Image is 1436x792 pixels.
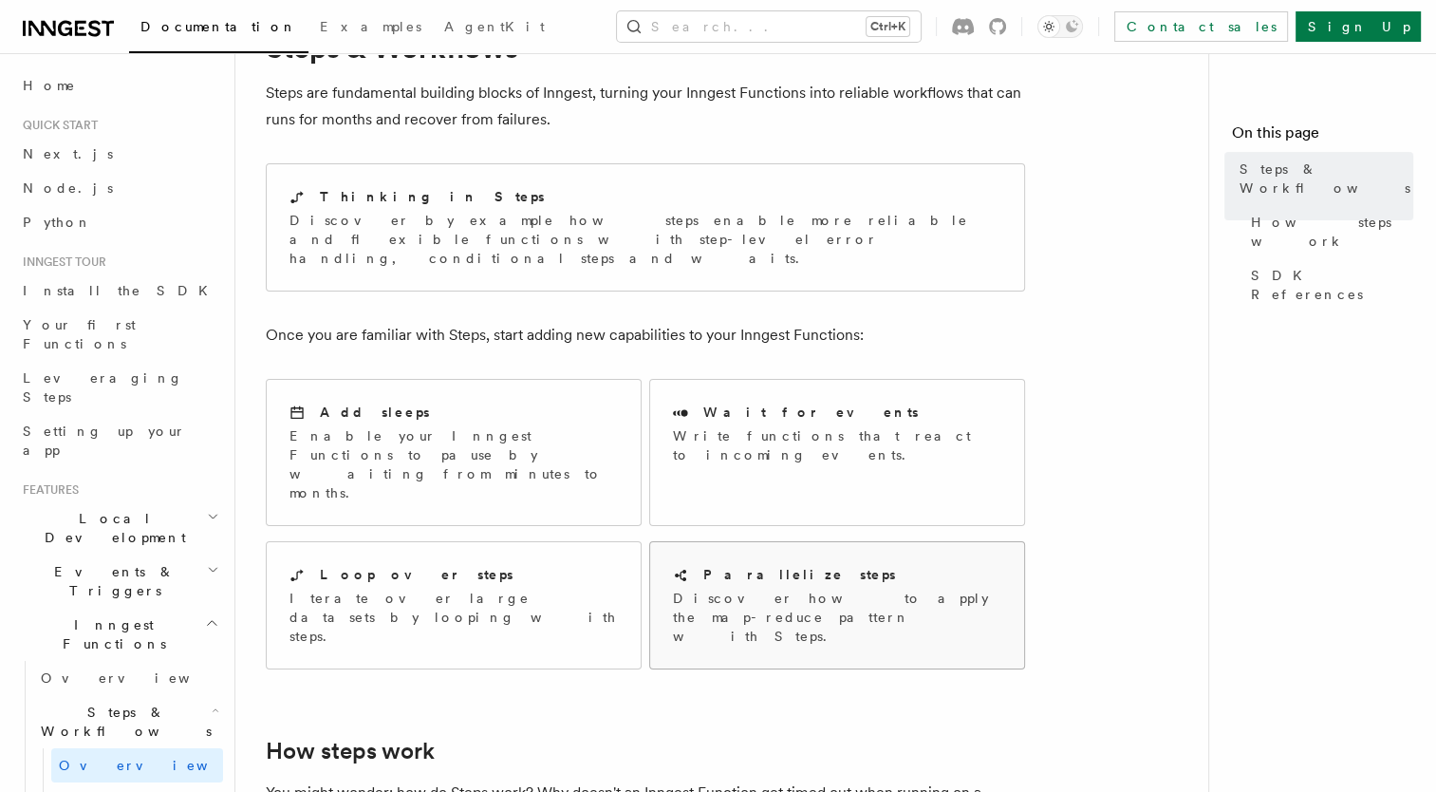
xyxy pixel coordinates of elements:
button: Search...Ctrl+K [617,11,921,42]
button: Toggle dark mode [1037,15,1083,38]
p: Iterate over large datasets by looping with steps. [289,589,618,646]
span: Next.js [23,146,113,161]
span: Features [15,482,79,498]
a: Thinking in StepsDiscover by example how steps enable more reliable and flexible functions with s... [266,163,1025,292]
button: Local Development [15,501,223,555]
a: Overview [51,748,223,783]
kbd: Ctrl+K [867,17,909,36]
a: Your first Functions [15,308,223,361]
a: Add sleepsEnable your Inngest Functions to pause by waiting from minutes to months. [266,379,642,526]
a: How steps work [266,738,435,764]
h2: Thinking in Steps [320,187,545,206]
a: Home [15,68,223,103]
a: How steps work [1243,205,1413,258]
span: Inngest Functions [15,615,205,653]
p: Write functions that react to incoming events. [673,426,1001,464]
a: Steps & Workflows [1232,152,1413,205]
a: Examples [308,6,433,51]
a: Node.js [15,171,223,205]
p: Discover how to apply the map-reduce pattern with Steps. [673,589,1001,646]
span: Quick start [15,118,98,133]
span: Your first Functions [23,317,136,351]
a: Next.js [15,137,223,171]
button: Inngest Functions [15,608,223,661]
span: Setting up your app [23,424,186,458]
span: Steps & Workflows [1240,160,1413,198]
span: Install the SDK [23,283,219,298]
p: Enable your Inngest Functions to pause by waiting from minutes to months. [289,426,618,502]
button: Steps & Workflows [33,695,223,748]
a: Overview [33,661,223,695]
span: Overview [59,758,254,773]
span: Local Development [15,509,207,547]
span: How steps work [1251,213,1413,251]
span: AgentKit [444,19,545,34]
button: Events & Triggers [15,555,223,608]
a: SDK References [1243,258,1413,311]
h2: Parallelize steps [703,565,896,584]
span: Node.js [23,180,113,196]
span: Examples [320,19,421,34]
span: Steps & Workflows [33,703,212,741]
h4: On this page [1232,122,1413,152]
span: Documentation [140,19,297,34]
a: Sign Up [1296,11,1421,42]
a: Leveraging Steps [15,361,223,414]
span: Inngest tour [15,255,106,270]
p: Steps are fundamental building blocks of Inngest, turning your Inngest Functions into reliable wo... [266,80,1025,133]
span: Home [23,76,76,95]
span: Python [23,215,92,230]
a: Parallelize stepsDiscover how to apply the map-reduce pattern with Steps. [649,541,1025,669]
span: SDK References [1251,266,1413,304]
a: Setting up your app [15,414,223,467]
a: AgentKit [433,6,556,51]
a: Contact sales [1114,11,1288,42]
p: Once you are familiar with Steps, start adding new capabilities to your Inngest Functions: [266,322,1025,349]
p: Discover by example how steps enable more reliable and flexible functions with step-level error h... [289,211,1001,268]
span: Leveraging Steps [23,370,183,405]
a: Documentation [129,6,308,53]
span: Events & Triggers [15,562,207,600]
a: Wait for eventsWrite functions that react to incoming events. [649,379,1025,526]
h2: Loop over steps [320,565,513,584]
h2: Add sleeps [320,403,430,422]
a: Install the SDK [15,273,223,308]
span: Overview [41,670,236,686]
a: Python [15,205,223,239]
h2: Wait for events [703,403,919,422]
a: Loop over stepsIterate over large datasets by looping with steps. [266,541,642,669]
